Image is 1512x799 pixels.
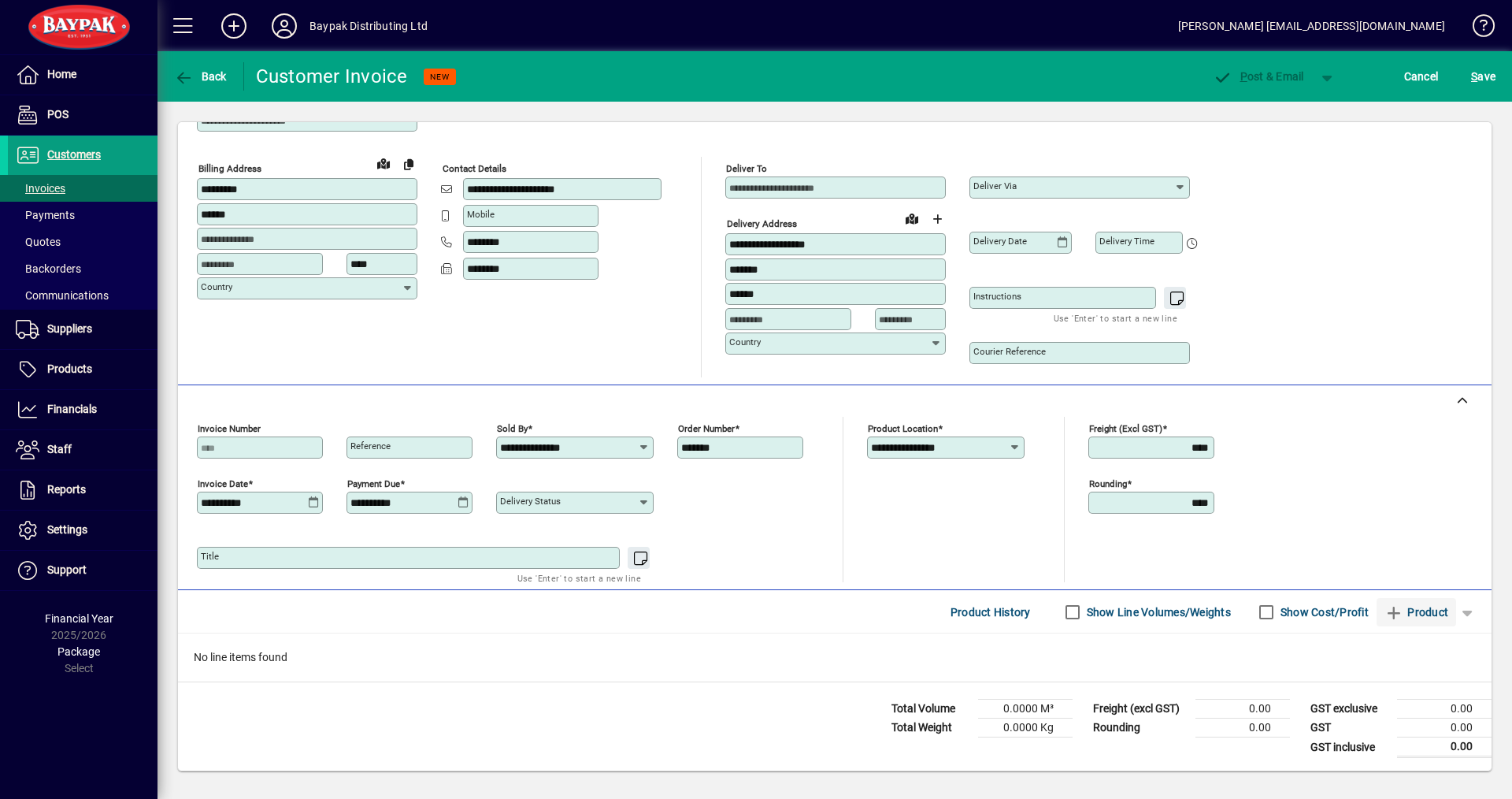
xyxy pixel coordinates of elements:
button: Product History [944,598,1037,626]
td: GST exclusive [1303,700,1397,719]
mat-label: Rounding [1089,478,1127,489]
button: Choose address [925,206,950,232]
td: 0.0000 M³ [978,700,1073,719]
mat-label: Delivery time [1099,236,1154,247]
span: Product History [951,600,1031,625]
mat-label: Title [201,551,219,562]
span: Product [1384,600,1448,625]
span: P [1240,70,1247,83]
span: Financials [47,403,97,415]
mat-label: Courier Reference [973,346,1046,357]
span: Suppliers [47,322,92,335]
mat-label: Invoice number [198,423,261,434]
mat-label: Delivery date [973,236,1027,247]
button: Cancel [1400,62,1443,91]
td: Total Weight [884,719,978,738]
div: Customer Invoice [256,64,408,89]
a: Backorders [8,255,157,282]
span: Communications [16,289,109,302]
td: Freight (excl GST) [1085,700,1195,719]
td: Total Volume [884,700,978,719]
span: NEW [430,72,450,82]
span: Payments [16,209,75,221]
mat-label: Sold by [497,423,528,434]
a: Invoices [8,175,157,202]
a: Home [8,55,157,95]
span: ave [1471,64,1495,89]
a: Knowledge Base [1461,3,1492,54]
span: Invoices [16,182,65,195]
td: 0.00 [1397,700,1492,719]
mat-label: Reference [350,440,391,452]
a: Communications [8,282,157,309]
div: No line items found [178,634,1492,682]
a: View on map [371,151,396,176]
label: Show Cost/Profit [1277,604,1369,620]
span: Cancel [1404,64,1439,89]
a: Suppliers [8,310,157,349]
mat-hint: Use 'Enter' to start a new line [517,569,641,587]
span: Support [47,563,87,576]
mat-label: Country [729,336,761,347]
a: Products [8,350,157,389]
span: Quotes [16,236,61,248]
span: Customers [47,148,101,161]
td: GST inclusive [1303,738,1397,757]
a: Quotes [8,229,157,255]
button: Post & Email [1205,62,1312,91]
mat-label: Country [201,281,232,292]
td: Rounding [1085,719,1195,738]
span: Reports [47,483,86,496]
a: Reports [8,470,157,510]
mat-label: Freight (excl GST) [1089,423,1162,434]
span: Home [47,68,76,80]
mat-label: Instructions [973,291,1021,302]
button: Back [170,62,231,91]
button: Copy to Delivery address [396,151,421,177]
mat-label: Mobile [467,209,495,220]
td: 0.00 [1397,738,1492,757]
button: Profile [259,12,309,40]
span: Financial Year [45,612,113,625]
mat-label: Payment due [347,478,400,489]
button: Save [1467,62,1499,91]
td: GST [1303,719,1397,738]
a: Financials [8,390,157,429]
a: Settings [8,511,157,550]
a: Staff [8,430,157,470]
a: Support [8,551,157,590]
span: Back [174,70,227,83]
td: 0.00 [1397,719,1492,738]
mat-label: Deliver via [973,180,1017,191]
label: Show Line Volumes/Weights [1084,604,1231,620]
span: Products [47,362,92,375]
span: Backorders [16,262,81,275]
a: View on map [899,206,925,231]
span: POS [47,108,69,121]
span: ost & Email [1213,70,1304,83]
button: Product [1377,598,1456,626]
mat-label: Deliver To [726,163,767,174]
mat-label: Invoice date [198,478,248,489]
td: 0.00 [1195,719,1290,738]
mat-hint: Use 'Enter' to start a new line [1054,309,1177,327]
td: 0.00 [1195,700,1290,719]
a: POS [8,95,157,135]
td: 0.0000 Kg [978,719,1073,738]
div: [PERSON_NAME] [EMAIL_ADDRESS][DOMAIN_NAME] [1178,13,1445,39]
div: Baypak Distributing Ltd [309,13,428,39]
span: Staff [47,443,72,455]
span: Settings [47,523,87,536]
button: Add [209,12,259,40]
mat-label: Product location [868,423,938,434]
app-page-header-button: Back [157,62,244,91]
a: Payments [8,202,157,229]
mat-label: Delivery status [500,496,561,507]
mat-label: Order number [678,423,735,434]
span: Package [57,645,100,658]
span: S [1471,70,1477,83]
